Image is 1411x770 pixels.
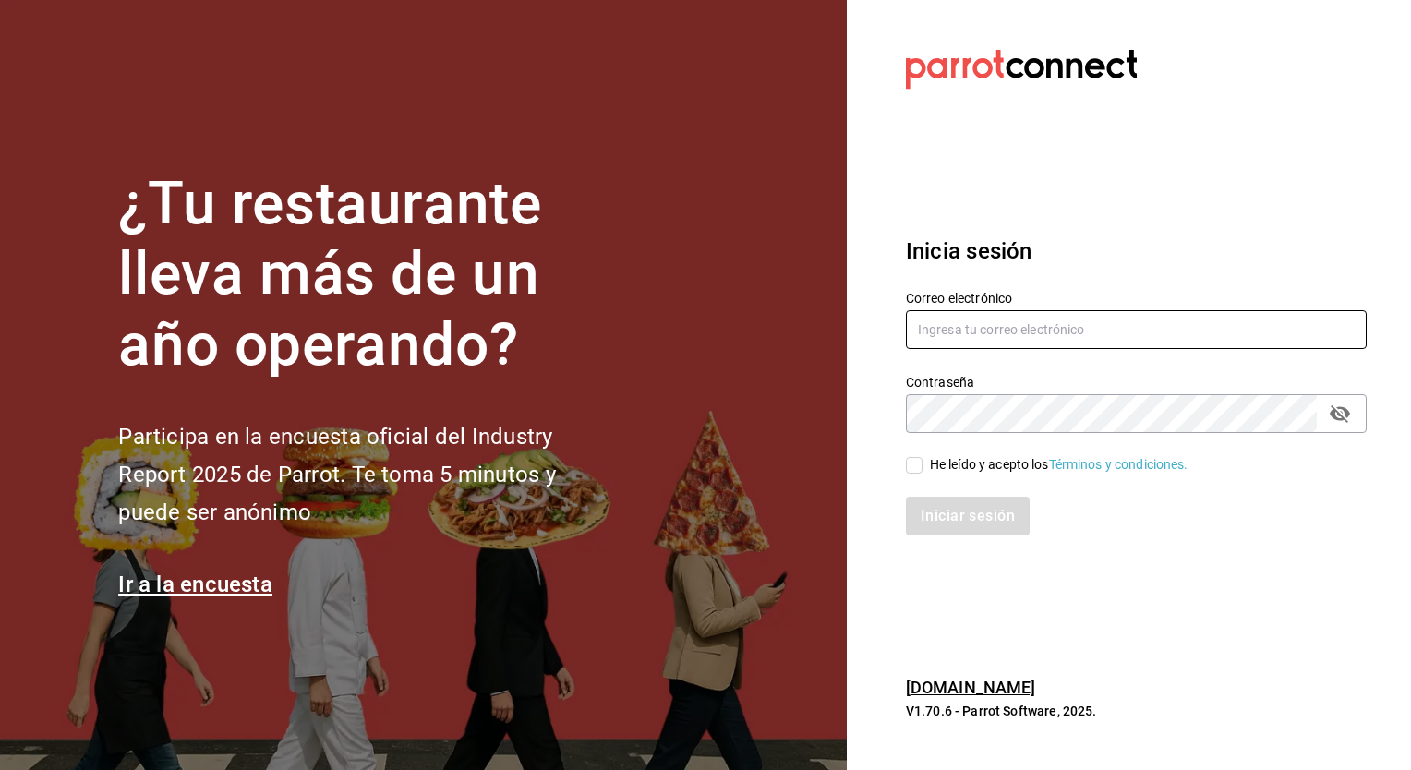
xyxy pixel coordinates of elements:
a: [DOMAIN_NAME] [906,678,1036,697]
a: Ir a la encuesta [118,571,272,597]
p: V1.70.6 - Parrot Software, 2025. [906,702,1367,720]
button: passwordField [1324,398,1356,429]
label: Correo electrónico [906,291,1367,304]
label: Contraseña [906,375,1367,388]
div: He leído y acepto los [930,455,1188,475]
h3: Inicia sesión [906,235,1367,268]
a: Términos y condiciones. [1049,457,1188,472]
h1: ¿Tu restaurante lleva más de un año operando? [118,169,617,381]
input: Ingresa tu correo electrónico [906,310,1367,349]
h2: Participa en la encuesta oficial del Industry Report 2025 de Parrot. Te toma 5 minutos y puede se... [118,418,617,531]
